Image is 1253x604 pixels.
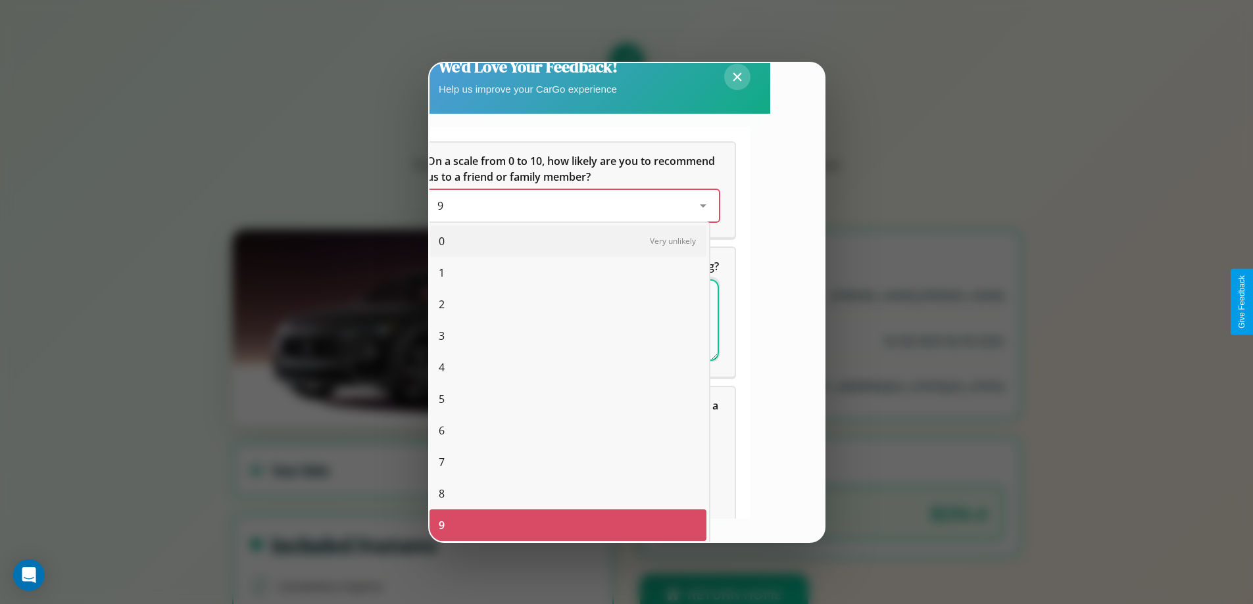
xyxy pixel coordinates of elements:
[430,289,706,320] div: 2
[430,415,706,446] div: 6
[427,398,721,429] span: Which of the following features do you value the most in a vehicle?
[430,352,706,383] div: 4
[430,446,706,478] div: 7
[430,541,706,572] div: 10
[439,80,618,98] p: Help us improve your CarGo experience
[437,198,443,213] span: 9
[439,56,618,78] h2: We'd Love Your Feedback!
[439,454,445,470] span: 7
[427,190,719,221] div: On a scale from 0 to 10, how likely are you to recommend us to a friend or family member?
[13,559,45,591] div: Open Intercom Messenger
[439,391,445,407] span: 5
[439,296,445,312] span: 2
[430,225,706,257] div: 0
[439,517,445,533] span: 9
[1237,275,1246,329] div: Give Feedback
[430,320,706,352] div: 3
[439,423,445,438] span: 6
[650,235,696,246] span: Very unlikely
[439,233,445,249] span: 0
[411,143,735,237] div: On a scale from 0 to 10, how likely are you to recommend us to a friend or family member?
[439,486,445,501] span: 8
[427,259,719,273] span: What can we do to make your experience more satisfying?
[430,509,706,541] div: 9
[430,478,706,509] div: 8
[439,360,445,375] span: 4
[430,383,706,415] div: 5
[439,328,445,344] span: 3
[439,265,445,281] span: 1
[427,153,719,185] h5: On a scale from 0 to 10, how likely are you to recommend us to a friend or family member?
[430,257,706,289] div: 1
[427,154,718,184] span: On a scale from 0 to 10, how likely are you to recommend us to a friend or family member?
